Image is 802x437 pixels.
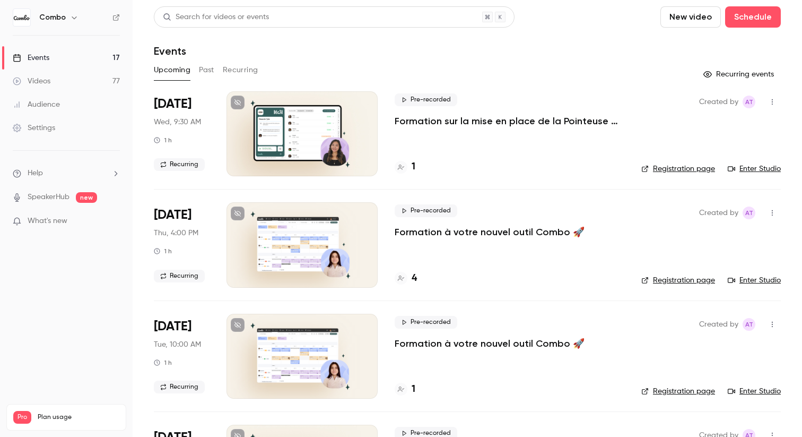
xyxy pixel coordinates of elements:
a: Enter Studio [728,386,781,397]
h4: 1 [412,160,415,174]
span: Created by [699,318,738,331]
h4: 1 [412,382,415,397]
span: [DATE] [154,207,191,224]
span: Pre-recorded [395,204,457,217]
span: AT [745,207,753,219]
img: Combo [13,9,30,26]
span: Recurring [154,381,205,393]
span: AT [745,318,753,331]
div: Sep 17 Wed, 9:30 AM (Europe/Paris) [154,91,210,176]
h1: Events [154,45,186,57]
a: 4 [395,271,417,286]
div: Events [13,53,49,63]
button: Past [199,62,214,79]
button: Recurring [223,62,258,79]
span: Amandine Test [743,207,755,219]
a: SpeakerHub [28,192,69,203]
a: Formation à votre nouvel outil Combo 🚀 [395,226,585,238]
span: Amandine Test [743,96,755,108]
button: New video [660,6,721,28]
h6: Combo [39,12,66,23]
a: Formation à votre nouvel outil Combo 🚀 [395,337,585,350]
div: Videos [13,76,50,87]
span: Tue, 10:00 AM [154,339,201,350]
a: Enter Studio [728,275,781,286]
span: Created by [699,96,738,108]
span: Amandine Test [743,318,755,331]
button: Upcoming [154,62,190,79]
span: AT [745,96,753,108]
div: 1 h [154,358,172,367]
span: Pre-recorded [395,316,457,329]
span: Plan usage [38,413,119,422]
a: Enter Studio [728,164,781,174]
div: Search for videos or events [163,12,269,23]
span: Recurring [154,158,205,171]
div: Settings [13,123,55,133]
button: Recurring events [699,66,781,83]
span: Thu, 4:00 PM [154,228,198,238]
div: 1 h [154,136,172,144]
div: Audience [13,99,60,110]
span: Pro [13,411,31,424]
div: Sep 23 Tue, 10:00 AM (Europe/Paris) [154,314,210,399]
button: Schedule [725,6,781,28]
a: 1 [395,160,415,174]
div: 1 h [154,247,172,255]
span: Wed, 9:30 AM [154,117,201,127]
span: Recurring [154,270,205,282]
h4: 4 [412,271,417,286]
span: new [76,192,97,203]
a: Formation sur la mise en place de la Pointeuse Combo 🚦 [395,115,624,127]
a: 1 [395,382,415,397]
div: Sep 18 Thu, 4:00 PM (Europe/Paris) [154,202,210,287]
a: Registration page [641,275,715,286]
span: [DATE] [154,318,191,335]
span: [DATE] [154,96,191,113]
a: Registration page [641,386,715,397]
span: Pre-recorded [395,93,457,106]
span: Created by [699,207,738,219]
span: What's new [28,216,67,227]
li: help-dropdown-opener [13,168,120,179]
span: Help [28,168,43,179]
a: Registration page [641,164,715,174]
